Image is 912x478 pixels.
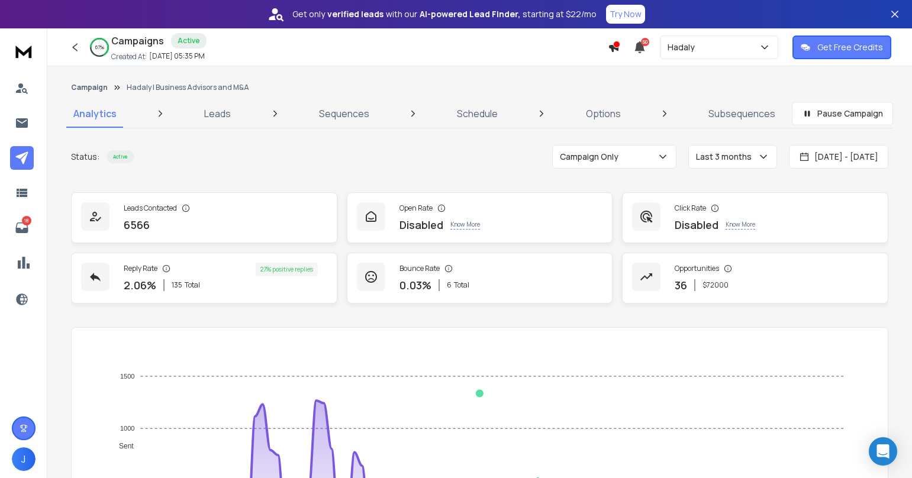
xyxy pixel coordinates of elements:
[675,204,706,213] p: Click Rate
[12,447,36,471] button: J
[110,442,134,450] span: Sent
[124,204,177,213] p: Leads Contacted
[622,253,888,303] a: Opportunities36$72000
[124,277,156,293] p: 2.06 %
[120,373,134,380] tspan: 1500
[71,151,99,163] p: Status:
[869,437,897,466] div: Open Intercom Messenger
[312,99,376,128] a: Sequences
[450,220,480,230] p: Know More
[73,106,117,121] p: Analytics
[610,8,642,20] p: Try Now
[579,99,628,128] a: Options
[399,264,440,273] p: Bounce Rate
[457,106,498,121] p: Schedule
[111,34,164,48] h1: Campaigns
[622,192,888,243] a: Click RateDisabledKnow More
[197,99,238,128] a: Leads
[399,217,443,233] p: Disabled
[668,41,700,53] p: Hadaly
[702,280,729,290] p: $ 72000
[111,52,147,62] p: Created At:
[675,277,687,293] p: 36
[347,253,613,303] a: Bounce Rate0.03%6Total
[675,217,718,233] p: Disabled
[185,280,200,290] span: Total
[420,8,520,20] strong: AI-powered Lead Finder,
[792,35,891,59] button: Get Free Credits
[204,106,231,121] p: Leads
[708,106,775,121] p: Subsequences
[127,83,249,92] p: Hadaly | Business Advisors and M&A
[120,425,134,432] tspan: 1000
[726,220,755,230] p: Know More
[71,192,337,243] a: Leads Contacted6566
[149,51,205,61] p: [DATE] 05:35 PM
[71,83,108,92] button: Campaign
[171,33,207,49] div: Active
[66,99,124,128] a: Analytics
[12,40,36,62] img: logo
[606,5,645,24] button: Try Now
[675,264,719,273] p: Opportunities
[327,8,384,20] strong: verified leads
[789,145,888,169] button: [DATE] - [DATE]
[172,280,182,290] span: 135
[450,99,505,128] a: Schedule
[454,280,469,290] span: Total
[586,106,621,121] p: Options
[319,106,369,121] p: Sequences
[256,263,318,276] div: 27 % positive replies
[560,151,623,163] p: Campaign Only
[107,150,134,163] div: Active
[701,99,782,128] a: Subsequences
[292,8,597,20] p: Get only with our starting at $22/mo
[124,264,157,273] p: Reply Rate
[124,217,150,233] p: 6566
[792,102,893,125] button: Pause Campaign
[22,216,31,225] p: 18
[696,151,756,163] p: Last 3 months
[447,280,452,290] span: 6
[347,192,613,243] a: Open RateDisabledKnow More
[817,41,883,53] p: Get Free Credits
[641,38,649,46] span: 50
[10,216,34,240] a: 18
[95,44,104,51] p: 67 %
[399,277,431,293] p: 0.03 %
[71,253,337,303] a: Reply Rate2.06%135Total27% positive replies
[399,204,433,213] p: Open Rate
